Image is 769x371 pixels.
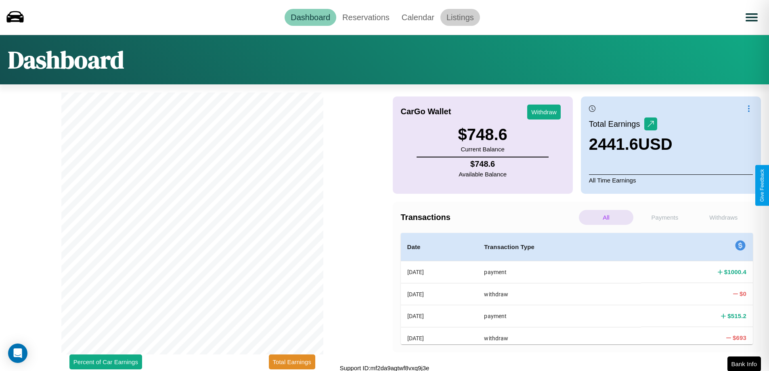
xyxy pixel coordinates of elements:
th: payment [478,305,641,327]
a: Calendar [396,9,440,26]
div: Open Intercom Messenger [8,344,27,363]
button: Total Earnings [269,354,315,369]
p: Withdraws [696,210,751,225]
h4: $ 1000.4 [724,268,746,276]
button: Open menu [740,6,763,29]
h3: $ 748.6 [458,126,507,144]
p: All Time Earnings [589,174,753,186]
h4: $ 693 [733,333,746,342]
h4: $ 0 [740,289,746,298]
h1: Dashboard [8,43,124,76]
th: [DATE] [401,305,478,327]
h4: $ 748.6 [459,159,507,169]
th: [DATE] [401,261,478,283]
a: Reservations [336,9,396,26]
button: Percent of Car Earnings [69,354,142,369]
button: Withdraw [527,105,561,119]
th: withdraw [478,283,641,305]
div: Give Feedback [759,169,765,202]
p: Payments [637,210,692,225]
p: Total Earnings [589,117,644,131]
th: payment [478,261,641,283]
th: [DATE] [401,327,478,349]
th: withdraw [478,327,641,349]
h4: Transactions [401,213,577,222]
h4: Date [407,242,471,252]
p: All [579,210,633,225]
h3: 2441.6 USD [589,135,673,153]
th: [DATE] [401,283,478,305]
p: Current Balance [458,144,507,155]
h4: Transaction Type [484,242,635,252]
h4: CarGo Wallet [401,107,451,116]
a: Dashboard [285,9,336,26]
h4: $ 515.2 [727,312,746,320]
a: Listings [440,9,480,26]
p: Available Balance [459,169,507,180]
